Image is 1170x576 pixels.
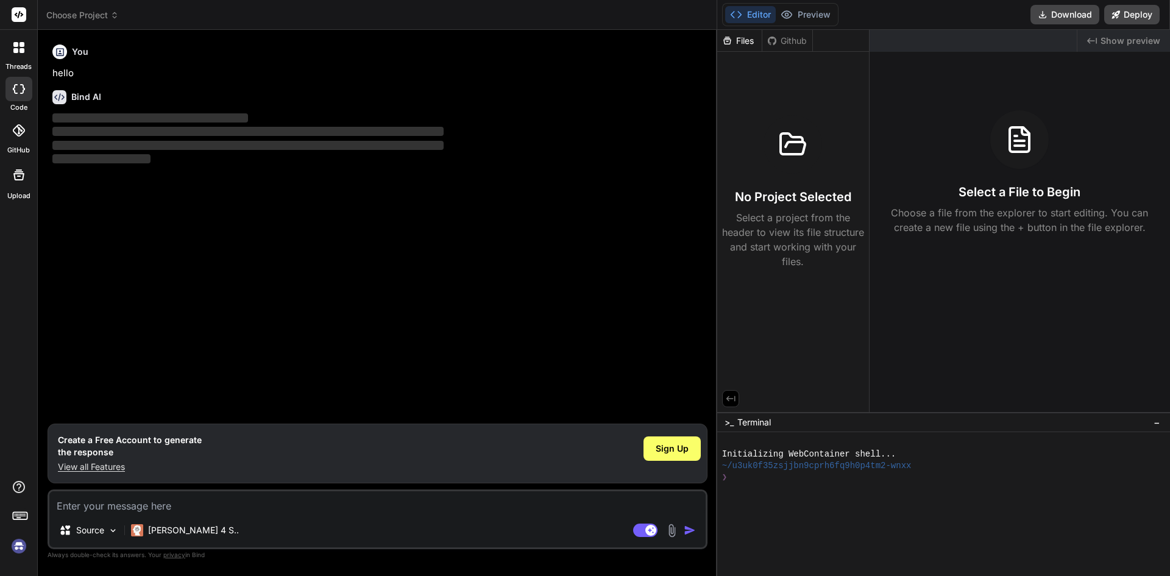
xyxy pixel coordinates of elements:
[7,145,30,155] label: GitHub
[883,205,1156,235] p: Choose a file from the explorer to start editing. You can create a new file using the + button in...
[58,434,202,458] h1: Create a Free Account to generate the response
[108,525,118,536] img: Pick Models
[52,127,444,136] span: ‌
[1030,5,1099,24] button: Download
[656,443,689,455] span: Sign Up
[722,460,912,472] span: ~/u3uk0f35zsjjbn9cprh6fq9h0p4tm2-wnxx
[9,536,29,556] img: signin
[163,551,185,558] span: privacy
[72,46,88,58] h6: You
[722,472,728,483] span: ❯
[5,62,32,72] label: threads
[737,416,771,428] span: Terminal
[46,9,119,21] span: Choose Project
[71,91,101,103] h6: Bind AI
[776,6,835,23] button: Preview
[76,524,104,536] p: Source
[52,141,444,150] span: ‌
[1151,413,1163,432] button: −
[762,35,812,47] div: Github
[684,524,696,536] img: icon
[959,183,1080,201] h3: Select a File to Begin
[1104,5,1160,24] button: Deploy
[131,524,143,536] img: Claude 4 Sonnet
[58,461,202,473] p: View all Features
[665,524,679,538] img: attachment
[1101,35,1160,47] span: Show preview
[52,66,705,80] p: hello
[148,524,239,536] p: [PERSON_NAME] 4 S..
[722,449,896,460] span: Initializing WebContainer shell...
[7,191,30,201] label: Upload
[48,549,707,561] p: Always double-check its answers. Your in Bind
[1154,416,1160,428] span: −
[722,210,864,269] p: Select a project from the header to view its file structure and start working with your files.
[717,35,762,47] div: Files
[735,188,851,205] h3: No Project Selected
[52,154,151,163] span: ‌
[725,6,776,23] button: Editor
[725,416,734,428] span: >_
[52,113,248,123] span: ‌
[10,102,27,113] label: code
